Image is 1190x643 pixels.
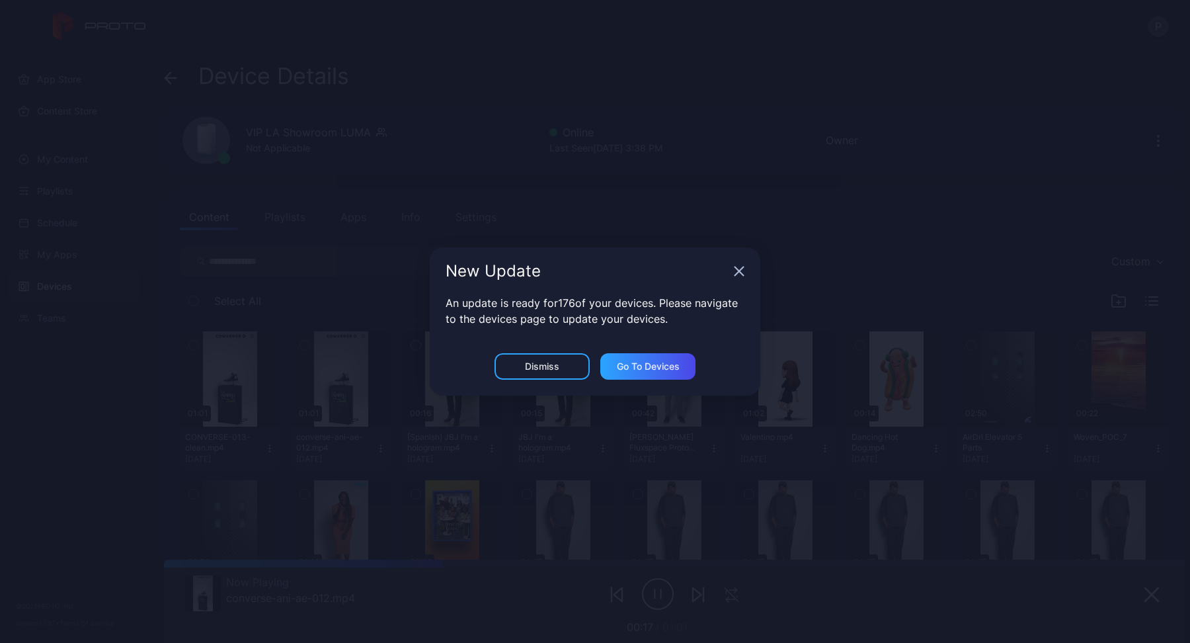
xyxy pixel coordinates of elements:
div: Dismiss [525,361,559,372]
p: An update is ready for 176 of your devices. Please navigate to the devices page to update your de... [446,295,744,327]
div: Go to devices [617,361,680,372]
button: Dismiss [495,353,590,380]
div: New Update [446,263,729,279]
button: Go to devices [600,353,695,380]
